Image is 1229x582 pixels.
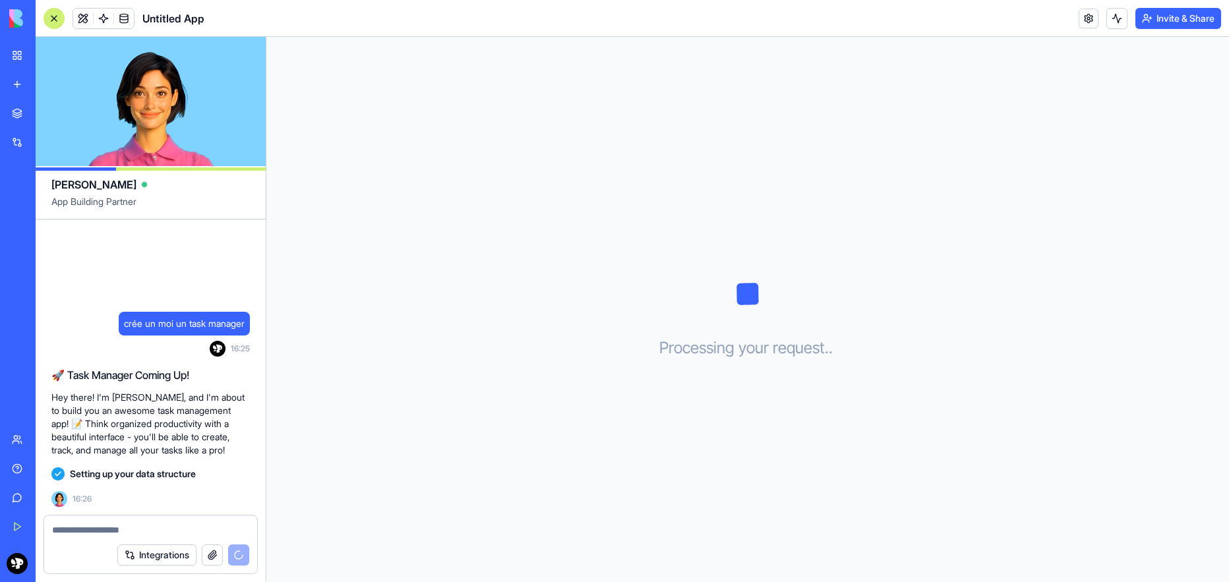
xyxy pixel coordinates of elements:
span: 16:26 [73,494,92,504]
img: logo [9,9,91,28]
span: [PERSON_NAME] [51,177,136,192]
button: Integrations [117,544,196,566]
span: . [829,337,833,359]
button: Invite & Share [1135,8,1221,29]
img: ACg8ocJvXxoDptqcYrBvVETlX18cuHd7RZZN30CGqxH_opVZhvjkgFGE_A=s96-c [210,341,225,357]
img: ACg8ocJvXxoDptqcYrBvVETlX18cuHd7RZZN30CGqxH_opVZhvjkgFGE_A=s96-c [7,553,28,574]
span: Untitled App [142,11,204,26]
h3: Processing your request [659,337,837,359]
span: App Building Partner [51,195,250,219]
img: Ella_00000_wcx2te.png [51,491,67,507]
span: . [825,337,829,359]
span: crée un moi un task manager [124,317,245,330]
h2: 🚀 Task Manager Coming Up! [51,367,250,383]
span: Setting up your data structure [70,467,196,480]
span: 16:25 [231,343,250,354]
p: Hey there! I'm [PERSON_NAME], and I'm about to build you an awesome task management app! 📝 Think ... [51,391,250,457]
